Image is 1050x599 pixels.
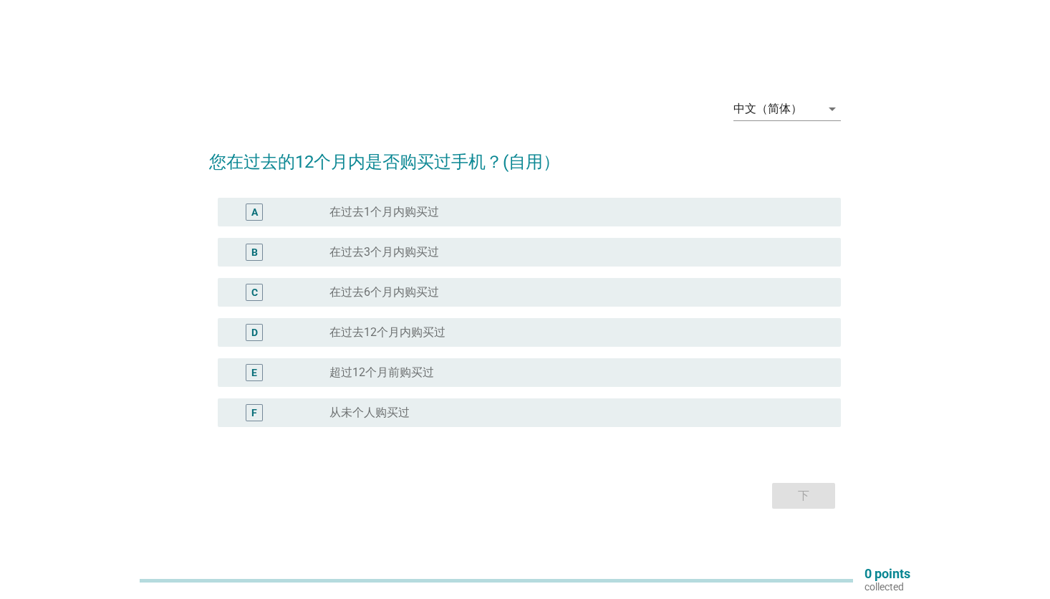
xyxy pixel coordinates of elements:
[329,406,410,420] label: 从未个人购买过
[864,580,910,593] p: collected
[209,135,840,175] h2: 您在过去的12个月内是否购买过手机？(自用）
[251,245,258,260] div: B
[733,102,802,115] div: 中文（简体）
[251,406,257,421] div: F
[329,325,445,340] label: 在过去12个月内购买过
[329,285,439,299] label: 在过去6个月内购买过
[251,365,257,380] div: E
[864,567,910,580] p: 0 points
[251,285,258,300] div: C
[251,325,258,340] div: D
[824,100,841,118] i: arrow_drop_down
[251,205,258,220] div: A
[329,245,439,259] label: 在过去3个月内购买过
[329,205,439,219] label: 在过去1个月内购买过
[329,365,434,380] label: 超过12个月前购买过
